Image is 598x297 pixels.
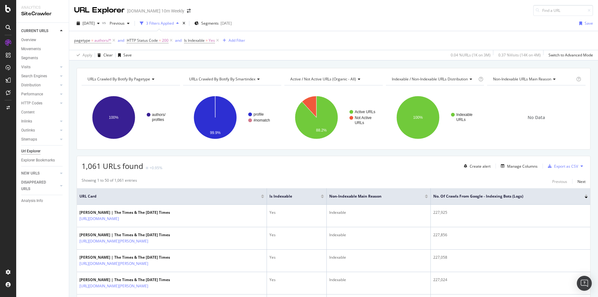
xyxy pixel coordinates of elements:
[21,91,43,98] div: Performance
[103,52,113,58] div: Clear
[21,127,58,134] a: Outlinks
[498,52,541,58] div: 0.37 % Visits ( 14K on 4M )
[498,162,538,170] button: Manage Columns
[146,21,174,26] div: 3 Filters Applied
[107,18,132,28] button: Previous
[21,157,64,164] a: Explorer Bookmarks
[492,74,575,84] h4: Non-Indexable URLs Main Reason
[183,90,281,145] div: A chart.
[146,167,148,169] img: Equal
[577,178,586,185] button: Next
[192,18,234,28] button: Segments[DATE]
[137,18,181,28] button: 3 Filters Applied
[21,100,58,107] a: HTTP Codes
[386,90,483,145] svg: A chart.
[355,110,375,114] text: Active URLs
[21,148,40,155] div: Url Explorer
[181,20,187,26] div: times
[74,5,125,16] div: URL Explorer
[21,127,35,134] div: Outlinks
[21,37,36,43] div: Overview
[189,76,255,82] span: URLs Crawled By Botify By smartindex
[159,38,161,43] span: =
[118,37,124,43] button: and
[175,38,182,43] div: and
[254,118,270,122] text: #nomatch
[21,198,43,204] div: Analysis Info
[94,36,111,45] span: authors/*
[391,74,477,84] h4: Indexable / Non-Indexable URLs Distribution
[21,10,64,17] div: SiteCrawler
[21,5,64,10] div: Analytics
[162,36,168,45] span: 200
[269,232,324,238] div: Yes
[187,9,191,13] div: arrow-right-arrow-left
[21,46,41,52] div: Movements
[21,55,38,61] div: Segments
[149,165,162,170] div: +0.95%
[221,21,232,26] div: [DATE]
[355,121,364,125] text: URLs
[175,37,182,43] button: and
[21,73,58,79] a: Search Engines
[184,38,205,43] span: Is Indexable
[413,115,423,120] text: 100%
[82,178,137,185] div: Showing 1 to 50 of 1,061 entries
[21,179,53,192] div: DISAPPEARED URLS
[21,170,40,177] div: NEW URLS
[21,46,64,52] a: Movements
[229,38,245,43] div: Add Filter
[74,18,102,28] button: [DATE]
[21,118,32,125] div: Inlinks
[329,210,428,215] div: Indexable
[152,117,164,122] text: profiles
[127,8,184,14] div: [DOMAIN_NAME] 10m Weekly
[21,118,58,125] a: Inlinks
[433,194,575,199] span: No. of Crawls from Google - Indexing Bots (Logs)
[118,38,124,43] div: and
[433,255,588,260] div: 227,058
[552,178,567,185] button: Previous
[21,109,35,116] div: Content
[79,238,148,244] a: [URL][DOMAIN_NAME][PERSON_NAME]
[546,50,593,60] button: Switch to Advanced Mode
[269,194,312,199] span: Is Indexable
[316,128,327,132] text: 88.2%
[577,276,592,291] div: Open Intercom Messenger
[21,136,58,143] a: Sitemaps
[79,255,175,260] div: [PERSON_NAME] | The Times & The [DATE] Times
[493,76,551,82] span: Non-Indexable URLs Main Reason
[329,277,428,283] div: Indexable
[83,21,95,26] span: 2025 Sep. 19th
[269,277,324,283] div: Yes
[355,116,372,120] text: Not Active
[79,232,175,238] div: [PERSON_NAME] | The Times & The [DATE] Times
[21,55,64,61] a: Segments
[21,82,41,89] div: Distribution
[289,74,377,84] h4: Active / Not Active URLs
[470,164,491,169] div: Create alert
[528,114,545,121] span: No Data
[254,112,264,117] text: profile
[107,21,125,26] span: Previous
[329,194,415,199] span: Non-Indexable Main Reason
[585,21,593,26] div: Save
[102,20,107,25] span: vs
[88,76,150,82] span: URLs Crawled By Botify By pagetype
[21,136,37,143] div: Sitemaps
[116,50,132,60] button: Save
[79,210,170,215] div: [PERSON_NAME] | The Times & The [DATE] Times
[95,50,113,60] button: Clear
[284,90,382,145] div: A chart.
[127,38,158,43] span: HTTP Status Code
[82,90,179,145] svg: A chart.
[209,36,215,45] span: Yes
[21,91,58,98] a: Performance
[21,28,48,34] div: CURRENT URLS
[548,52,593,58] div: Switch to Advanced Mode
[86,74,174,84] h4: URLs Crawled By Botify By pagetype
[21,82,58,89] a: Distribution
[188,74,276,84] h4: URLs Crawled By Botify By smartindex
